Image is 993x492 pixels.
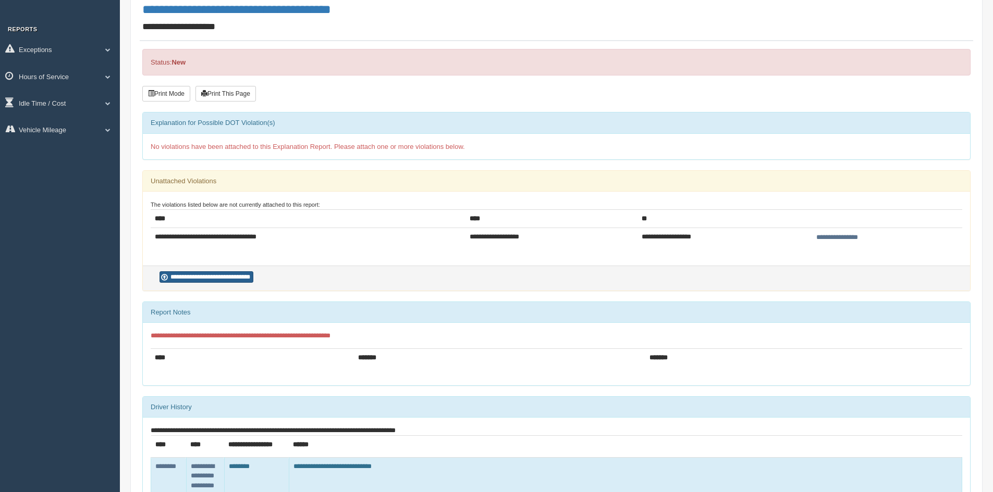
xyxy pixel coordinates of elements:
[151,143,465,150] span: No violations have been attached to this Explanation Report. Please attach one or more violations...
[151,201,320,208] small: The violations listed below are not currently attached to this report:
[142,49,971,75] div: Status:
[142,86,190,102] button: Print Mode
[195,86,256,102] button: Print This Page
[143,397,970,418] div: Driver History
[171,58,186,66] strong: New
[143,112,970,133] div: Explanation for Possible DOT Violation(s)
[143,171,970,192] div: Unattached Violations
[143,302,970,323] div: Report Notes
